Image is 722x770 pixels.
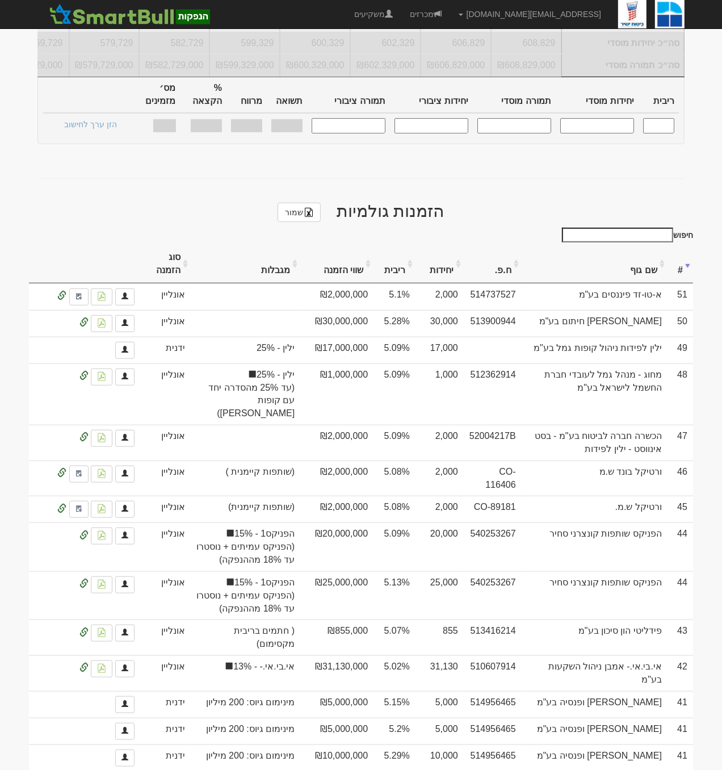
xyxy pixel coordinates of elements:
[373,496,415,522] td: 5.08%
[300,522,373,571] td: ₪20,000,000
[668,337,693,363] td: 49
[300,245,373,283] th: שווי הזמנה: activate to sort column ascending
[464,245,522,283] th: ח.פ.: activate to sort column ascending
[226,77,267,113] th: מרווח
[522,522,668,571] td: הפניקס שותפות קונצרני סחיר
[522,496,668,522] td: ורטיקל ש.מ.
[415,425,464,461] td: 2,000
[196,501,295,514] span: (שותפות קיימנית)
[140,522,191,571] td: אונליין
[556,77,639,113] th: יחידות מוסדי
[97,372,106,381] img: pdf-file-icon.png
[522,425,668,461] td: הכשרה חברה לביטוח בע"מ - בסט אינווסט - ילין לפידות
[522,337,668,363] td: ילין לפידות ניהול קופות גמל בע"מ
[522,245,668,283] th: שם גוף: activate to sort column ascending
[75,292,82,301] img: approved-contact.svg
[491,54,561,77] td: סה״כ תמורה
[464,283,522,310] td: 514737527
[140,496,191,522] td: אונליין
[373,522,415,571] td: 5.09%
[464,363,522,425] td: 512362914
[415,655,464,691] td: 31,130
[415,283,464,310] td: 2,000
[668,691,693,718] td: 41
[280,32,350,55] td: סה״כ יחידות
[140,571,191,620] td: אונליין
[180,77,226,113] th: % הקצאה
[464,310,522,337] td: 513900944
[97,319,106,328] img: pdf-file-icon.png
[415,363,464,425] td: 1,000
[415,691,464,718] td: 5,000
[464,620,522,655] td: 513416214
[140,310,191,337] td: אונליין
[668,245,693,283] th: #: activate to sort column ascending
[415,718,464,744] td: 5,000
[97,504,106,513] img: pdf-file-icon.png
[464,496,522,522] td: CO-89181
[464,655,522,691] td: 510607914
[267,77,307,113] th: תשואה
[75,504,82,513] img: approved-contact.svg
[300,461,373,496] td: ₪2,000,000
[668,496,693,522] td: 45
[373,283,415,310] td: 5.1%
[668,522,693,571] td: 44
[196,696,295,709] span: מינימום גיוס: 200 מיליון
[668,718,693,744] td: 41
[140,718,191,744] td: ידנית
[300,655,373,691] td: ₪31,130,000
[562,55,685,77] td: סה״כ תמורה מוסדי
[415,620,464,655] td: 855
[373,620,415,655] td: 5.07%
[350,54,421,77] td: סה״כ תמורה
[280,54,350,77] td: סה״כ תמורה
[300,363,373,425] td: ₪1,000,000
[97,292,106,301] img: pdf-file-icon.png
[464,718,522,744] td: 514956465
[300,425,373,461] td: ₪2,000,000
[473,77,556,113] th: תמורה מוסדי
[373,461,415,496] td: 5.08%
[373,310,415,337] td: 5.28%
[196,750,295,763] span: מינימום גיוס: 200 מיליון
[300,691,373,718] td: ₪5,000,000
[209,32,280,55] td: סה״כ יחידות
[300,620,373,655] td: ₪855,000
[415,337,464,363] td: 17,000
[668,425,693,461] td: 47
[139,54,209,77] td: סה״כ תמורה
[196,589,295,616] span: (הפניקס עמיתים + נוסטרו עד 18% מההנפקה)
[390,77,473,113] th: יחידות ציבורי
[196,382,295,421] span: (עד 25% מהסדרה יחד עם קופות [PERSON_NAME])
[97,469,106,478] img: pdf-file-icon.png
[140,363,191,425] td: אונליין
[196,541,295,567] span: (הפניקס עמיתים + נוסטרו עד 18% מההנפקה)
[522,655,668,691] td: אי.בי.אי.- אמבן ניהול השקעות בע"מ
[196,625,295,651] span: ( חתמים בריבית מקסימום)
[140,337,191,363] td: ידנית
[307,77,390,113] th: תמורה ציבורי
[668,461,693,496] td: 46
[668,655,693,691] td: 42
[668,363,693,425] td: 48
[300,337,373,363] td: ₪17,000,000
[75,469,82,478] img: approved-contact.svg
[139,32,209,55] td: סה״כ יחידות
[415,496,464,522] td: 2,000
[304,208,313,217] img: excel-file-black.png
[97,580,106,589] img: pdf-file-icon.png
[522,718,668,744] td: [PERSON_NAME] ופנסיה בע"מ
[373,655,415,691] td: 5.02%
[421,54,491,77] td: סה״כ תמורה
[464,461,522,496] td: CO-116406
[522,461,668,496] td: ורטיקל בונד ש.מ
[562,228,673,242] input: חיפוש
[491,32,561,55] td: סה״כ יחידות
[415,522,464,571] td: 20,000
[522,363,668,425] td: מחוג - מנהל גמל לעובדי חברת החשמל לישראל בע"מ
[421,32,491,55] td: סה״כ יחידות
[522,310,668,337] td: [PERSON_NAME] חיתום בע"מ
[522,691,668,718] td: [PERSON_NAME] ופנסיה בע"מ
[97,664,106,673] img: pdf-file-icon.png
